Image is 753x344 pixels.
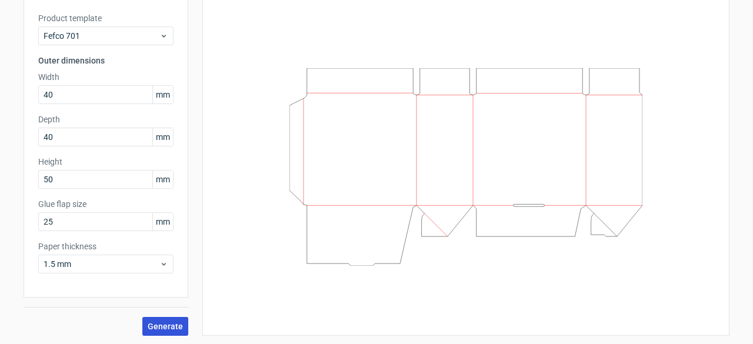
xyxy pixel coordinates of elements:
[44,30,159,42] span: Fefco 701
[38,12,174,24] label: Product template
[38,55,174,66] h3: Outer dimensions
[152,213,173,231] span: mm
[38,156,174,168] label: Height
[38,241,174,252] label: Paper thickness
[152,86,173,103] span: mm
[142,317,188,336] button: Generate
[44,258,159,270] span: 1.5 mm
[148,322,183,330] span: Generate
[152,128,173,146] span: mm
[152,171,173,188] span: mm
[38,113,174,125] label: Depth
[38,71,174,83] label: Width
[38,198,174,210] label: Glue flap size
